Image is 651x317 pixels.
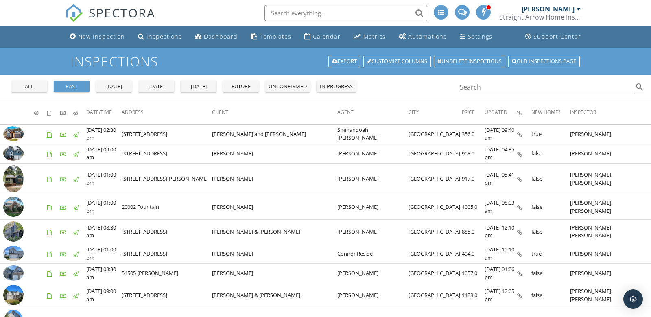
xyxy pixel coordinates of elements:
td: [PERSON_NAME] [212,244,338,264]
td: [STREET_ADDRESS][PERSON_NAME] [122,163,212,195]
img: 9556687%2Fcover_photos%2FepvkUzgnKsCrp6mWoqSi%2Fsmall.jpeg [3,165,24,192]
td: [PERSON_NAME] & [PERSON_NAME] [212,219,338,244]
td: [DATE] 09:00 am [86,283,122,308]
div: unconfirmed [269,83,307,91]
td: Connor Reside [337,244,408,264]
td: [PERSON_NAME] [337,195,408,220]
td: true [531,244,570,264]
img: 9526768%2Fcover_photos%2F7FFm6UOJfxBVKeeAWMoU%2Fsmall.jpg [3,285,24,305]
span: Inspector [570,109,596,116]
td: [DATE] 08:03 am [485,195,517,220]
div: Open Intercom Messenger [623,289,643,309]
td: [STREET_ADDRESS] [122,244,212,264]
td: [DATE] 09:40 am [485,124,517,144]
td: [DATE] 01:00 pm [86,195,122,220]
td: [DATE] 08:30 am [86,264,122,283]
td: [DATE] 12:10 pm [485,219,517,244]
span: Price [462,109,475,116]
td: [DATE] 09:00 am [86,144,122,163]
a: Dashboard [192,29,241,44]
div: Calendar [313,33,341,40]
span: Client [212,109,228,116]
div: Automations [408,33,447,40]
td: false [531,195,570,220]
a: Support Center [522,29,584,44]
a: Customize Columns [363,56,431,67]
td: false [531,163,570,195]
a: Old inspections page [508,56,580,67]
div: Settings [468,33,492,40]
td: [PERSON_NAME] [337,144,408,163]
div: Inspections [146,33,182,40]
td: 54505 [PERSON_NAME] [122,264,212,283]
td: [PERSON_NAME] [337,283,408,308]
td: [DATE] 12:05 pm [485,283,517,308]
button: [DATE] [96,81,132,92]
td: false [531,264,570,283]
td: [DATE] 08:30 am [86,219,122,244]
th: Updated: Not sorted. [485,101,517,124]
td: [DATE] 05:41 pm [485,163,517,195]
td: [PERSON_NAME], [PERSON_NAME] [570,219,651,244]
button: in progress [317,81,356,92]
img: 9446965%2Fcover_photos%2FkRk0pP8LCTUtYByf2Vfu%2Fsmall.jpg [3,246,24,261]
td: false [531,283,570,308]
td: [GEOGRAPHIC_DATA] [409,219,462,244]
td: [PERSON_NAME] & [PERSON_NAME] [212,283,338,308]
td: false [531,144,570,163]
td: [GEOGRAPHIC_DATA] [409,264,462,283]
span: City [409,109,419,116]
td: 1188.0 [462,283,485,308]
th: Inspection Details: Not sorted. [517,101,531,124]
td: [PERSON_NAME], [PERSON_NAME] [570,283,651,308]
img: 9530674%2Fcover_photos%2FKIs9w9kp6LXppUjbgnEy%2Fsmall.jpg [3,221,24,242]
a: New Inspection [67,29,128,44]
td: [PERSON_NAME] [570,124,651,144]
a: Metrics [350,29,389,44]
div: [DATE] [99,83,129,91]
a: Export [328,56,360,67]
img: 9477540%2Fcover_photos%2Fstha5wBA9rHOGv9sap51%2Fsmall.jpg [3,265,24,281]
td: [GEOGRAPHIC_DATA] [409,124,462,144]
th: Agent: Not sorted. [337,101,408,124]
div: in progress [320,83,353,91]
td: 1057.0 [462,264,485,283]
td: [DATE] 02:30 pm [86,124,122,144]
div: all [15,83,44,91]
button: unconfirmed [265,81,310,92]
div: New Inspection [78,33,125,40]
td: [DATE] 01:06 pm [485,264,517,283]
div: Dashboard [204,33,238,40]
div: Templates [260,33,291,40]
td: [PERSON_NAME] [570,144,651,163]
td: [PERSON_NAME] [212,264,338,283]
div: past [57,83,86,91]
img: 9401018%2Freports%2Fe884302a-2a28-44fb-a28b-a0bc51c75671%2Fcover_photos%2FqN9p0ky0H674nhzToFZj%2F... [3,126,24,142]
td: [GEOGRAPHIC_DATA] [409,195,462,220]
td: [PERSON_NAME] [337,264,408,283]
td: [GEOGRAPHIC_DATA] [409,144,462,163]
td: [PERSON_NAME], [PERSON_NAME] [570,195,651,220]
span: Address [122,109,144,116]
td: [PERSON_NAME] [212,144,338,163]
th: Paid: Not sorted. [60,101,73,124]
td: 356.0 [462,124,485,144]
td: [PERSON_NAME], [PERSON_NAME] [570,163,651,195]
a: Templates [247,29,295,44]
th: Client: Not sorted. [212,101,338,124]
td: [STREET_ADDRESS] [122,124,212,144]
span: Updated [485,109,507,116]
input: Search [460,81,633,94]
th: City: Not sorted. [409,101,462,124]
th: Address: Not sorted. [122,101,212,124]
a: SPECTORA [65,11,155,28]
td: [DATE] 04:35 pm [485,144,517,163]
button: past [54,81,90,92]
td: [PERSON_NAME] [570,244,651,264]
button: [DATE] [181,81,216,92]
td: [PERSON_NAME] and [PERSON_NAME] [212,124,338,144]
td: [PERSON_NAME] [212,195,338,220]
span: New Home? [531,109,560,116]
td: [GEOGRAPHIC_DATA] [409,283,462,308]
td: [PERSON_NAME] [570,264,651,283]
